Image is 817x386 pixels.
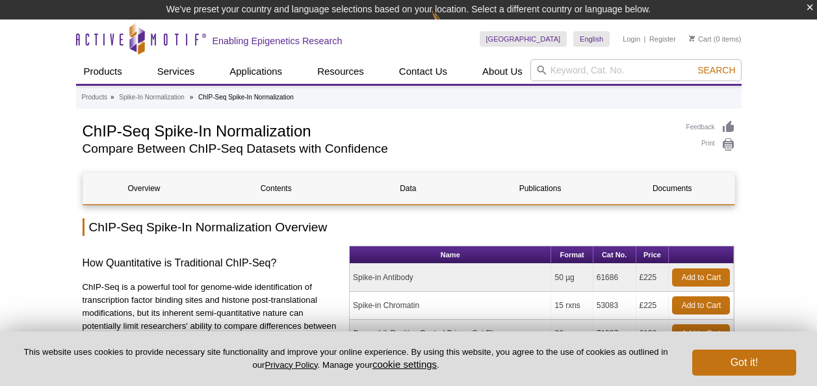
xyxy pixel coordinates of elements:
a: Add to Cart [672,296,730,315]
a: Overview [83,173,205,204]
td: 71037 [593,320,636,348]
li: | [644,31,646,47]
a: Resources [309,59,372,84]
a: English [573,31,610,47]
button: cookie settings [372,359,437,370]
td: Spike-in Antibody [350,264,551,292]
span: Search [697,65,735,75]
h1: ChIP-Seq Spike-In Normalization [83,120,673,140]
a: Feedback [686,120,735,135]
td: 61686 [593,264,636,292]
a: Products [76,59,130,84]
a: Print [686,138,735,152]
li: » [110,94,114,101]
img: Your Cart [689,35,695,42]
a: Contents [215,173,337,204]
td: Positive Control Primer Set Pbgs [350,320,551,348]
h3: How Quantitative is Traditional ChIP-Seq? [83,255,340,271]
a: Services [149,59,203,84]
td: £225 [636,292,669,320]
a: About Us [474,59,530,84]
th: Name [350,246,551,264]
a: Publications [479,173,601,204]
td: Spike-in Chromatin [350,292,551,320]
a: Register [649,34,676,44]
img: Change Here [432,10,466,40]
td: 15 rxns [551,292,593,320]
a: [GEOGRAPHIC_DATA] [480,31,567,47]
a: Products [82,92,107,103]
input: Keyword, Cat. No. [530,59,742,81]
a: Contact Us [391,59,455,84]
a: Spike-In Normalization [119,92,185,103]
td: 96 rxns [551,320,593,348]
a: Documents [611,173,733,204]
td: £225 [636,264,669,292]
td: 53083 [593,292,636,320]
th: Cat No. [593,246,636,264]
h2: Compare Between ChIP-Seq Datasets with Confidence [83,143,673,155]
button: Got it! [692,350,796,376]
th: Format [551,246,593,264]
td: £120 [636,320,669,348]
li: » [190,94,194,101]
p: This website uses cookies to provide necessary site functionality and improve your online experie... [21,346,671,371]
button: Search [694,64,739,76]
h2: Enabling Epigenetics Research [213,35,343,47]
h2: ChIP-Seq Spike-In Normalization Overview [83,218,735,236]
a: Data [347,173,469,204]
th: Price [636,246,669,264]
a: Add to Cart [672,268,730,287]
td: 50 µg [551,264,593,292]
li: (0 items) [689,31,742,47]
a: Privacy Policy [265,360,317,370]
a: Add to Cart [672,324,730,342]
li: ChIP-Seq Spike-In Normalization [198,94,294,101]
a: Applications [222,59,290,84]
a: Cart [689,34,712,44]
a: Login [623,34,640,44]
i: Drosophila [353,329,390,338]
